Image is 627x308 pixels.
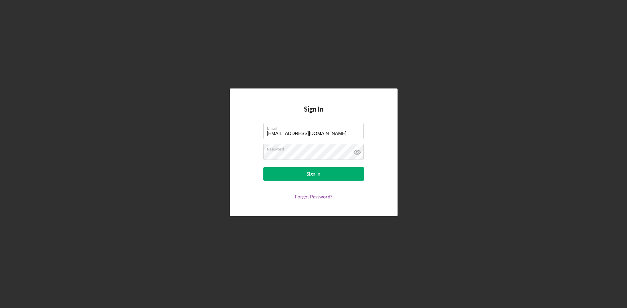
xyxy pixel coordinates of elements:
h4: Sign In [304,105,323,123]
a: Forgot Password? [295,194,332,199]
div: Sign In [307,167,320,181]
button: Sign In [263,167,364,181]
label: Password [267,144,364,151]
label: Email [267,123,364,131]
